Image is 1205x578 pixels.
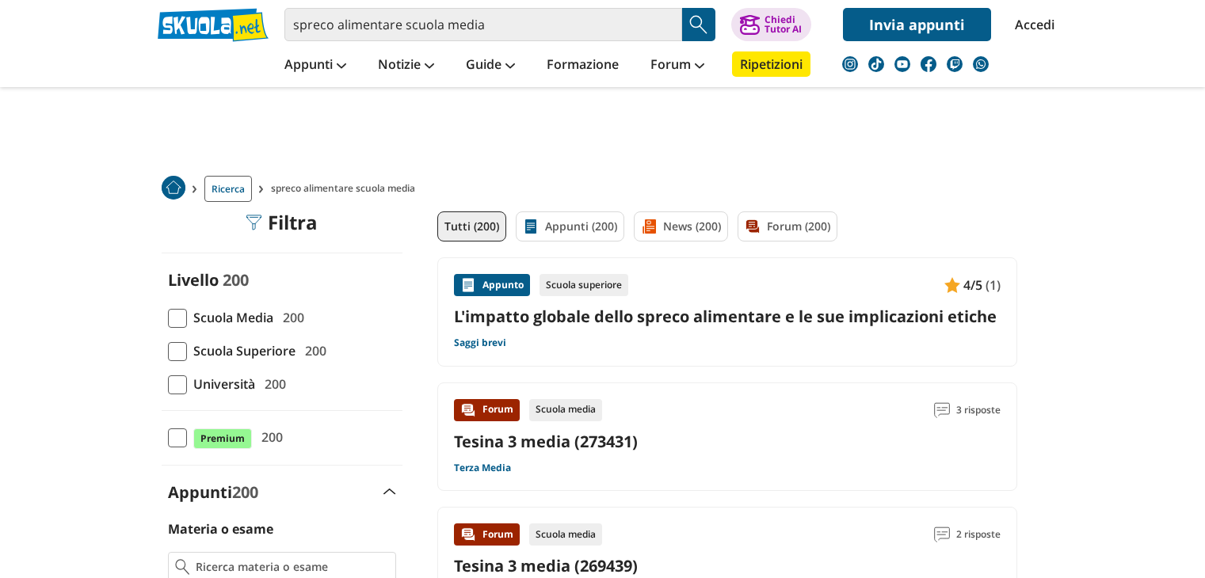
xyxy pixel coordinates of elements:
[516,211,624,241] a: Appunti (200)
[454,274,530,296] div: Appunto
[168,481,258,503] label: Appunti
[646,51,708,80] a: Forum
[454,306,1001,327] a: L'impatto globale dello spreco alimentare e le sue implicazioni etiche
[682,8,715,41] button: Search Button
[731,8,811,41] button: ChiediTutor AI
[1015,8,1048,41] a: Accedi
[168,269,219,291] label: Livello
[437,211,506,241] a: Tutti (200)
[299,340,326,361] span: 200
[738,211,837,241] a: Forum (200)
[973,56,989,72] img: WhatsApp
[956,523,1001,546] span: 2 risposte
[383,489,396,495] img: Apri e chiudi sezione
[246,215,261,230] img: Filtra filtri mobile
[947,56,963,72] img: twitch
[934,527,950,542] img: Commenti lettura
[162,176,185,202] a: Home
[193,428,252,449] span: Premium
[634,211,728,241] a: News (200)
[196,559,388,575] input: Ricerca materia o esame
[462,51,519,80] a: Guide
[284,8,682,41] input: Cerca appunti, riassunti o versioni
[842,56,858,72] img: instagram
[732,51,810,77] a: Ripetizioni
[271,176,421,202] span: spreco alimentare scuola media
[258,374,286,394] span: 200
[543,51,623,80] a: Formazione
[374,51,438,80] a: Notizie
[175,559,190,575] img: Ricerca materia o esame
[843,8,991,41] a: Invia appunti
[986,275,1001,295] span: (1)
[529,523,602,546] div: Scuola media
[187,374,255,394] span: Università
[921,56,936,72] img: facebook
[232,481,258,503] span: 200
[745,219,761,234] img: Forum filtro contenuto
[454,523,520,546] div: Forum
[168,520,273,538] label: Materia o esame
[868,56,884,72] img: tiktok
[187,340,296,361] span: Scuola Superiore
[460,402,476,418] img: Forum contenuto
[963,275,982,295] span: 4/5
[454,431,638,452] a: Tesina 3 media (273431)
[956,399,1001,421] span: 3 risposte
[280,51,350,80] a: Appunti
[944,277,960,293] img: Appunti contenuto
[523,219,539,234] img: Appunti filtro contenuto
[934,402,950,418] img: Commenti lettura
[454,337,506,349] a: Saggi brevi
[641,219,657,234] img: News filtro contenuto
[454,555,638,576] a: Tesina 3 media (269439)
[223,269,249,291] span: 200
[765,15,802,34] div: Chiedi Tutor AI
[255,427,283,447] span: 200
[204,176,252,202] a: Ricerca
[460,277,476,293] img: Appunti contenuto
[529,399,602,421] div: Scuola media
[894,56,910,72] img: youtube
[540,274,628,296] div: Scuola superiore
[460,527,476,542] img: Forum contenuto
[276,307,304,328] span: 200
[687,13,711,36] img: Cerca appunti, riassunti o versioni
[162,176,185,200] img: Home
[454,399,520,421] div: Forum
[246,211,318,234] div: Filtra
[454,462,511,474] a: Terza Media
[187,307,273,328] span: Scuola Media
